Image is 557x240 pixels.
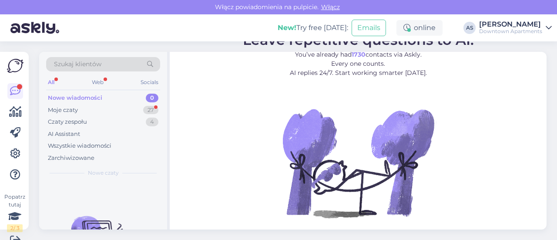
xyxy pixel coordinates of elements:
p: You’ve already had contacts via Askly. Every one counts. AI replies 24/7. Start working smarter [... [243,50,474,78]
div: AS [463,22,476,34]
div: online [396,20,443,36]
div: Czaty zespołu [48,118,87,126]
div: Nowe wiadomości [48,94,102,102]
span: Nowe czaty [88,169,119,177]
div: 27 [143,106,158,115]
div: Socials [139,77,160,88]
span: Szukaj klientów [54,60,101,69]
div: Zarchiwizowane [48,154,94,162]
div: Web [90,77,105,88]
div: 0 [146,94,158,102]
div: Wszystkie wiadomości [48,142,111,150]
div: Moje czaty [48,106,78,115]
a: [PERSON_NAME]Downtown Apartments [479,21,552,35]
div: 4 [146,118,158,126]
div: AI Assistant [48,130,80,139]
div: 2 / 3 [7,224,23,232]
button: Emails [352,20,386,36]
b: 1730 [352,51,366,58]
div: All [46,77,56,88]
div: Popatrz tutaj [7,193,23,232]
div: Try free [DATE]: [278,23,348,33]
div: [PERSON_NAME] [479,21,542,28]
span: Włącz [319,3,342,11]
div: Downtown Apartments [479,28,542,35]
img: Askly Logo [7,59,23,73]
b: New! [278,24,296,32]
